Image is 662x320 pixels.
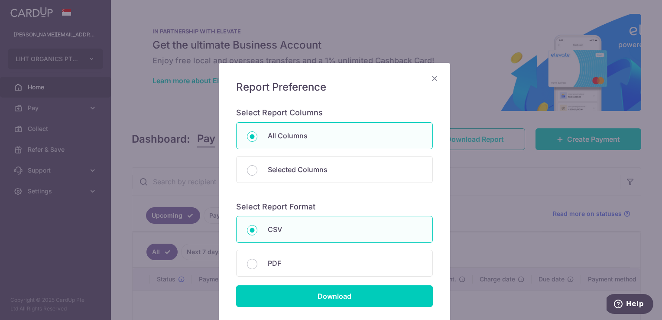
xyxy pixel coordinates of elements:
[429,73,440,84] button: Close
[268,258,422,268] p: PDF
[607,294,653,316] iframe: Opens a widget where you can find more information
[268,224,422,235] p: CSV
[236,285,433,307] input: Download
[268,131,422,141] p: All Columns
[236,202,433,212] h6: Select Report Format
[236,80,433,94] h5: Report Preference
[268,164,422,175] p: Selected Columns
[236,108,433,118] h6: Select Report Columns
